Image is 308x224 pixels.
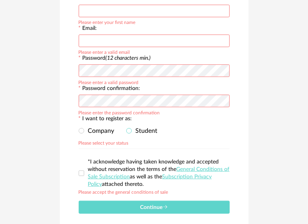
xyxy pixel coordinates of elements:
[88,167,230,180] a: General Conditions of Sale Subscription
[79,48,130,55] div: Please enter a valid email
[79,18,136,25] div: Please enter your first name
[79,116,132,123] label: I want to register as:
[79,86,140,93] label: Password confirmation:
[88,174,212,187] a: Subscription Privacy Policy
[83,55,151,61] label: Password
[79,109,160,115] div: Please enter the password confirmation
[88,159,230,187] span: *I acknowledge having taken knowledge and accepted without reservation the terms of the as well a...
[79,26,97,33] label: Email:
[140,205,168,210] span: Continue
[84,128,114,134] span: Company
[79,79,139,85] div: Please enter a valid password
[106,55,151,61] i: (12 characters min.)
[79,139,129,145] div: Please select your status
[79,201,230,214] button: Continue
[79,188,168,195] div: Please accept the general conditions of sale
[132,128,158,134] span: Student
